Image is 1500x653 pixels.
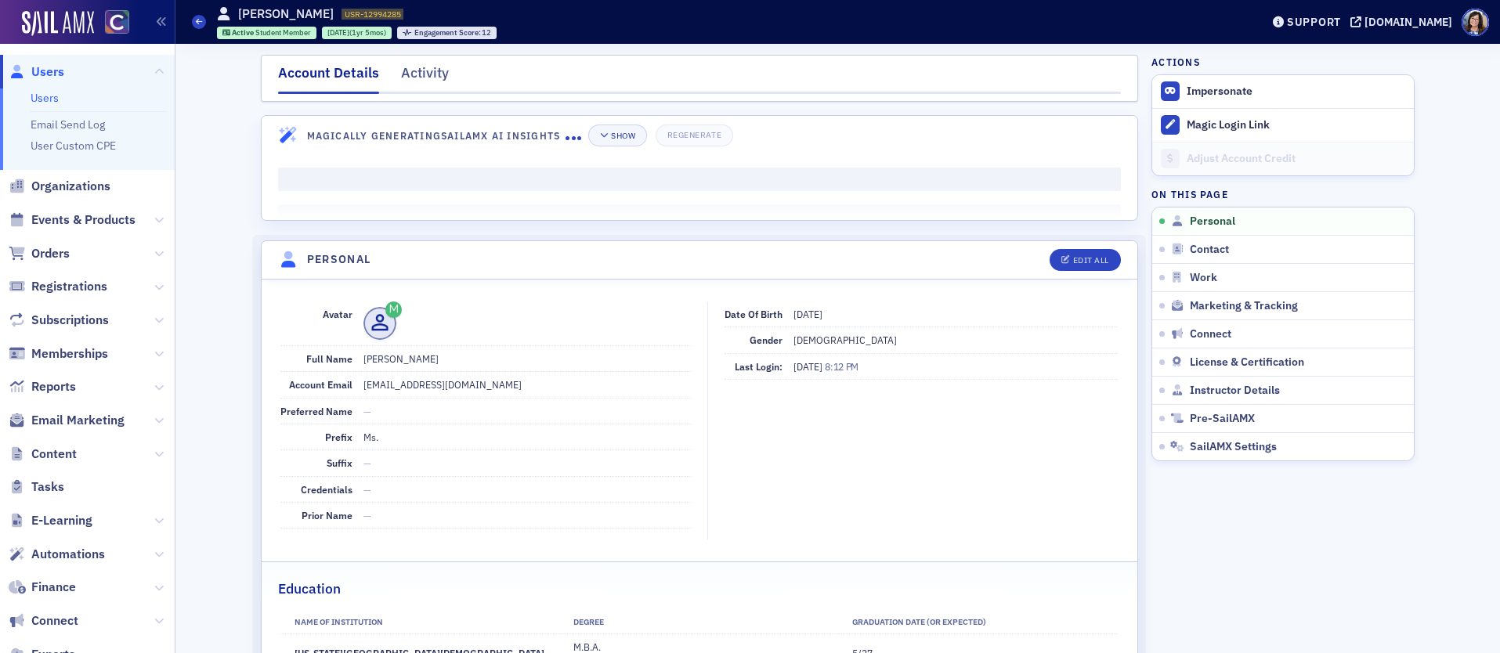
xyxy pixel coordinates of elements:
span: Registrations [31,278,107,295]
span: 8:12 PM [825,360,858,373]
img: SailAMX [22,11,94,36]
span: Suffix [327,456,352,469]
span: Engagement Score : [414,27,483,38]
h4: Personal [307,251,371,268]
div: Engagement Score: 12 [397,27,497,39]
img: SailAMX [105,10,129,34]
span: Prior Name [302,509,352,521]
span: Automations [31,546,105,563]
div: Activity [401,63,449,92]
a: Automations [9,546,105,563]
span: Work [1190,271,1217,285]
div: Active: Active: Student Member [217,27,317,39]
div: 2024-02-28 00:00:00 [322,27,392,39]
a: Connect [9,612,78,630]
span: Marketing & Tracking [1190,299,1298,313]
button: Show [588,124,647,146]
span: Avatar [323,308,352,320]
span: — [363,509,371,521]
span: E-Learning [31,512,92,529]
div: [DOMAIN_NAME] [1364,15,1452,29]
div: 12 [414,29,492,38]
span: Organizations [31,178,110,195]
div: (1yr 5mos) [327,27,386,38]
span: Preferred Name [280,405,352,417]
h1: [PERSON_NAME] [238,5,334,23]
span: Instructor Details [1190,384,1280,398]
div: Edit All [1073,256,1109,265]
span: Active [232,27,255,38]
span: Tasks [31,478,64,496]
span: Email Marketing [31,412,125,429]
a: Organizations [9,178,110,195]
a: Users [9,63,64,81]
a: Reports [9,378,76,395]
span: Student Member [255,27,311,38]
span: Subscriptions [31,312,109,329]
span: Reports [31,378,76,395]
span: Gender [750,334,783,346]
span: — [363,405,371,417]
a: Orders [9,245,70,262]
th: Degree [560,611,839,634]
span: USR-12994285 [345,9,401,20]
span: Profile [1462,9,1489,36]
a: Registrations [9,278,107,295]
span: — [363,483,371,496]
span: Personal [1190,215,1235,229]
a: Content [9,446,77,463]
span: Users [31,63,64,81]
th: Graduation Date (Or Expected) [839,611,1118,634]
span: Date of Birth [725,308,783,320]
button: Impersonate [1187,85,1252,99]
span: Orders [31,245,70,262]
a: E-Learning [9,512,92,529]
span: [DATE] [793,360,825,373]
span: [DATE] [793,308,822,320]
span: Content [31,446,77,463]
span: Memberships [31,345,108,363]
a: Finance [9,579,76,596]
span: Finance [31,579,76,596]
div: Adjust Account Credit [1187,152,1406,166]
span: Events & Products [31,211,136,229]
span: Full Name [306,352,352,365]
span: Connect [1190,327,1231,341]
button: Edit All [1050,249,1120,271]
a: Active Student Member [222,27,312,38]
span: License & Certification [1190,355,1304,370]
span: [DATE] [327,27,349,38]
a: Memberships [9,345,108,363]
span: Pre-SailAMX [1190,412,1255,426]
a: User Custom CPE [31,139,116,153]
a: Users [31,91,59,105]
h4: On this page [1151,187,1415,201]
span: SailAMX Settings [1190,440,1277,454]
a: Tasks [9,478,64,496]
dd: Ms. [363,424,691,449]
div: Show [611,132,635,140]
span: Account Email [289,378,352,391]
a: Email Send Log [31,117,105,132]
h4: Magically Generating SailAMX AI Insights [307,128,566,143]
span: Connect [31,612,78,630]
button: Regenerate [656,124,733,146]
span: Prefix [325,431,352,443]
div: Account Details [278,63,379,94]
span: Contact [1190,243,1229,257]
a: Subscriptions [9,312,109,329]
div: Support [1287,15,1341,29]
span: Credentials [301,483,352,496]
div: Magic Login Link [1187,118,1406,132]
button: [DOMAIN_NAME] [1350,16,1458,27]
button: Magic Login Link [1152,108,1414,142]
h4: Actions [1151,55,1200,69]
dd: [PERSON_NAME] [363,346,691,371]
a: View Homepage [94,10,129,37]
span: — [363,456,371,469]
dd: [EMAIL_ADDRESS][DOMAIN_NAME] [363,372,691,397]
a: Adjust Account Credit [1152,142,1414,175]
a: Events & Products [9,211,136,229]
span: Last Login: [735,360,783,373]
